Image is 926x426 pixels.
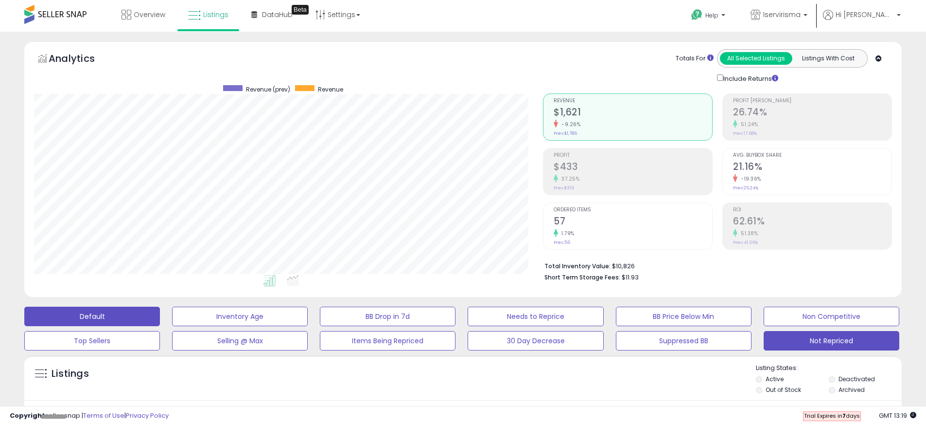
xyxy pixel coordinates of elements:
[203,10,228,19] span: Listings
[558,175,579,183] small: 37.25%
[554,161,712,174] h2: $433
[292,5,309,15] div: Tooltip anchor
[554,130,577,136] small: Prev: $1,786
[24,307,160,326] button: Default
[764,307,899,326] button: Non Competitive
[804,412,860,420] span: Trial Expires in days
[52,367,89,381] h5: Listings
[756,364,902,373] p: Listing States:
[554,107,712,120] h2: $1,621
[554,207,712,213] span: Ordered Items
[763,10,801,19] span: Iservirisma
[10,411,169,421] div: seller snap | |
[468,331,603,351] button: 30 Day Decrease
[764,331,899,351] button: Not Repriced
[10,411,45,420] strong: Copyright
[839,375,875,383] label: Deactivated
[839,386,865,394] label: Archived
[733,107,891,120] h2: 26.74%
[683,1,735,32] a: Help
[468,307,603,326] button: Needs to Reprice
[24,331,160,351] button: Top Sellers
[320,307,455,326] button: BB Drop in 7d
[622,273,639,282] span: $11.93
[733,161,891,174] h2: 21.16%
[733,98,891,104] span: Profit [PERSON_NAME]
[733,185,758,191] small: Prev: 26.24%
[172,307,308,326] button: Inventory Age
[842,412,846,420] b: 7
[733,216,891,229] h2: 62.61%
[320,331,455,351] button: Items Being Repriced
[792,52,864,65] button: Listings With Cost
[676,54,714,63] div: Totals For
[737,230,758,237] small: 51.38%
[823,10,901,32] a: Hi [PERSON_NAME]
[554,240,570,245] small: Prev: 56
[737,175,761,183] small: -19.36%
[172,331,308,351] button: Selling @ Max
[544,259,885,271] li: $10,826
[558,121,580,128] small: -9.26%
[134,10,165,19] span: Overview
[705,11,718,19] span: Help
[836,10,894,19] span: Hi [PERSON_NAME]
[246,85,290,93] span: Revenue (prev)
[558,230,575,237] small: 1.79%
[737,121,758,128] small: 51.24%
[720,52,792,65] button: All Selected Listings
[616,307,751,326] button: BB Price Below Min
[262,10,293,19] span: DataHub
[554,98,712,104] span: Revenue
[766,386,801,394] label: Out of Stock
[733,130,757,136] small: Prev: 17.68%
[49,52,114,68] h5: Analytics
[733,153,891,158] span: Avg. Buybox Share
[733,240,758,245] small: Prev: 41.36%
[710,73,790,84] div: Include Returns
[691,9,703,21] i: Get Help
[554,216,712,229] h2: 57
[554,153,712,158] span: Profit
[554,185,574,191] small: Prev: $316
[879,411,916,420] span: 2025-10-13 13:19 GMT
[616,331,751,351] button: Suppressed BB
[318,85,343,93] span: Revenue
[544,273,620,281] b: Short Term Storage Fees:
[766,375,784,383] label: Active
[733,207,891,213] span: ROI
[544,262,611,270] b: Total Inventory Value:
